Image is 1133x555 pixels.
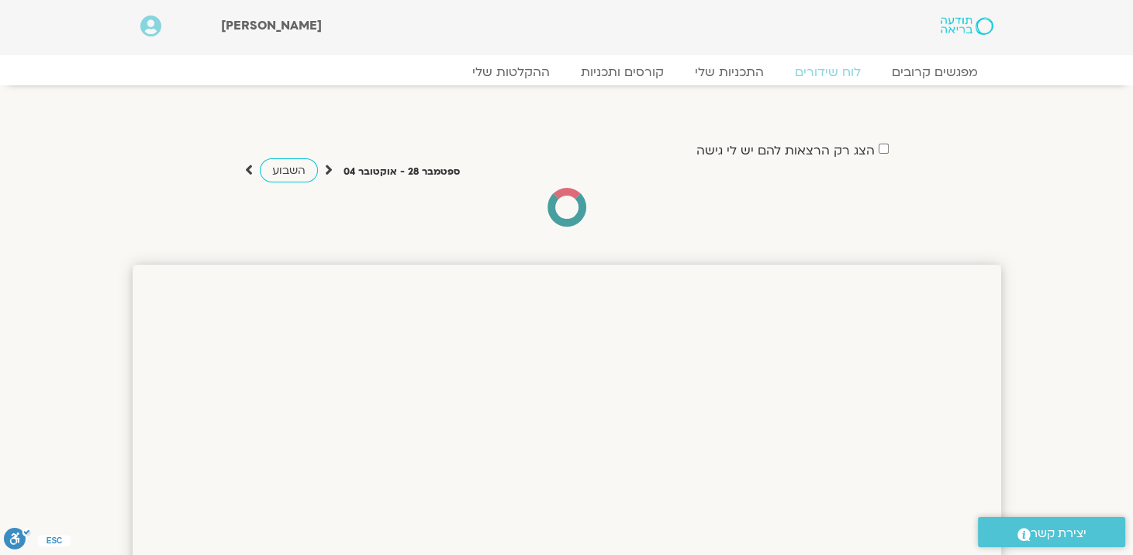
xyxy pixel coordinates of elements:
[978,517,1125,547] a: יצירת קשר
[696,144,875,158] label: הצג רק הרצאות להם יש לי גישה
[272,163,306,178] span: השבוע
[779,64,876,80] a: לוח שידורים
[457,64,565,80] a: ההקלטות שלי
[876,64,993,80] a: מפגשים קרובים
[1031,523,1086,544] span: יצירת קשר
[344,164,460,180] p: ספטמבר 28 - אוקטובר 04
[565,64,679,80] a: קורסים ותכניות
[679,64,779,80] a: התכניות שלי
[221,17,322,34] span: [PERSON_NAME]
[260,158,318,182] a: השבוע
[140,64,993,80] nav: Menu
